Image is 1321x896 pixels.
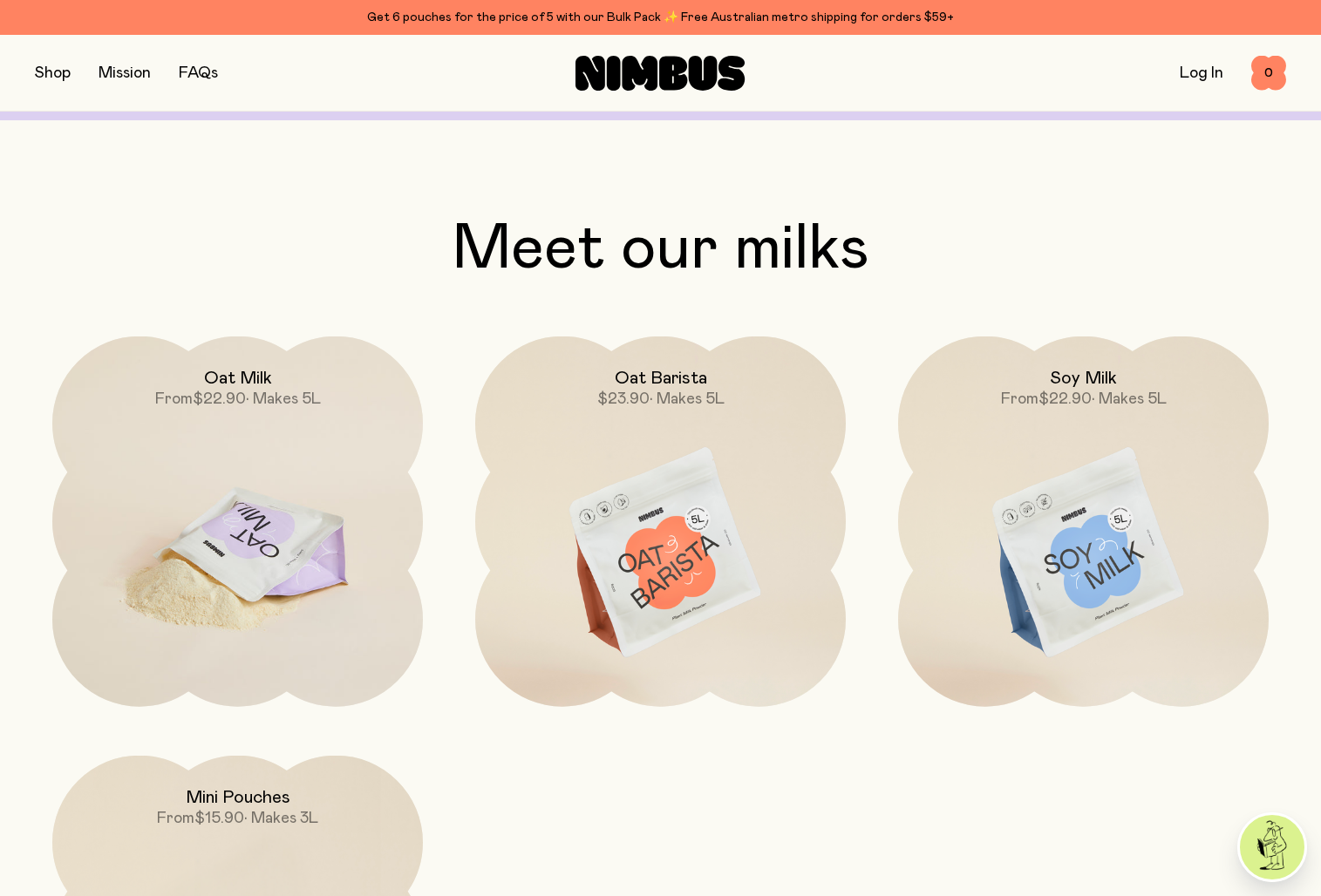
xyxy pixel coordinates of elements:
[1251,56,1286,91] button: 0
[35,218,1286,281] h2: Meet our milks
[597,391,650,407] span: $23.90
[155,391,193,407] span: From
[179,65,218,81] a: FAQs
[193,391,246,407] span: $22.90
[244,811,318,826] span: • Makes 3L
[475,336,846,707] a: Oat Barista$23.90• Makes 5L
[1001,391,1038,407] span: From
[157,811,194,826] span: From
[52,336,423,707] a: Oat MilkFrom$22.90• Makes 5L
[204,368,272,389] h2: Oat Milk
[1050,368,1117,389] h2: Soy Milk
[99,65,151,81] a: Mission
[1240,815,1304,879] img: agent
[1038,391,1092,407] span: $22.90
[1180,65,1223,81] a: Log In
[194,811,244,826] span: $15.90
[35,7,1286,28] div: Get 6 pouches for the price of 5 with our Bulk Pack ✨ Free Australian metro shipping for orders $59+
[246,391,321,407] span: • Makes 5L
[650,391,725,407] span: • Makes 5L
[186,787,290,808] h2: Mini Pouches
[615,368,707,389] h2: Oat Barista
[1092,391,1167,407] span: • Makes 5L
[898,336,1269,707] a: Soy MilkFrom$22.90• Makes 5L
